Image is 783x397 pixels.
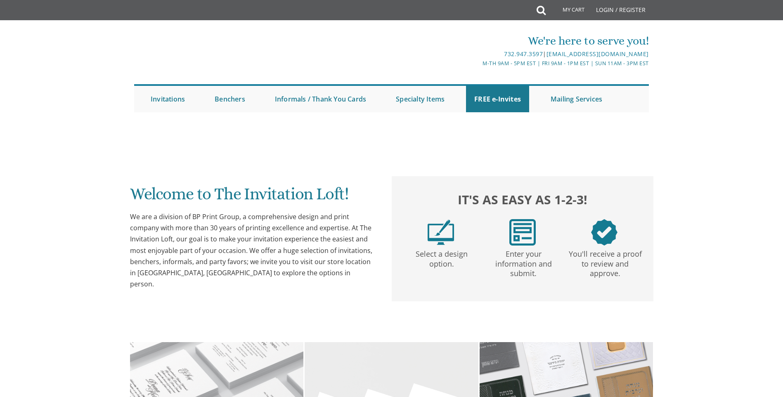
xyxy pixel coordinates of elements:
img: step1.png [428,219,454,246]
a: Informals / Thank You Cards [267,86,374,112]
img: step3.png [591,219,617,246]
a: Specialty Items [388,86,453,112]
a: My Cart [545,1,590,21]
p: You'll receive a proof to review and approve. [566,246,644,279]
p: Enter your information and submit. [484,246,563,279]
div: | [306,49,649,59]
a: Benchers [206,86,253,112]
div: We are a division of BP Print Group, a comprehensive design and print company with more than 30 y... [130,211,375,290]
h1: Welcome to The Invitation Loft! [130,185,375,209]
a: Mailing Services [542,86,610,112]
a: Invitations [142,86,193,112]
a: 732.947.3597 [504,50,543,58]
p: Select a design option. [402,246,481,269]
div: M-Th 9am - 5pm EST | Fri 9am - 1pm EST | Sun 11am - 3pm EST [306,59,649,68]
div: We're here to serve you! [306,33,649,49]
a: [EMAIL_ADDRESS][DOMAIN_NAME] [546,50,649,58]
h2: It's as easy as 1-2-3! [400,190,645,209]
a: FREE e-Invites [466,86,529,112]
img: step2.png [509,219,536,246]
